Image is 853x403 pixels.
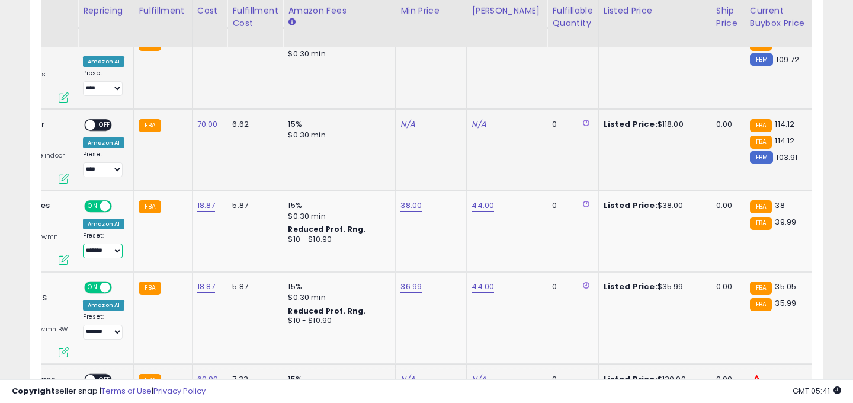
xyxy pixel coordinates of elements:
a: 18.87 [197,200,216,212]
div: 0 [552,119,589,130]
span: OFF [110,201,129,212]
small: FBM [750,53,773,66]
div: 6.62 [232,119,274,130]
div: 15% [288,282,386,292]
div: $10 - $10.90 [288,316,386,326]
small: FBA [750,217,772,230]
div: 5.87 [232,200,274,211]
div: $0.30 min [288,130,386,140]
span: OFF [110,283,129,293]
div: Ship Price [716,5,740,30]
span: 109.72 [776,54,799,65]
small: FBA [139,119,161,132]
a: 44.00 [472,200,494,212]
div: seller snap | | [12,386,206,397]
span: OFF [95,120,114,130]
b: Listed Price: [604,37,658,49]
div: Preset: [83,232,124,258]
div: $0.30 min [288,292,386,303]
div: $0.30 min [288,49,386,59]
a: 38.00 [400,200,422,212]
div: $10 - $10.90 [288,235,386,245]
b: Reduced Prof. Rng. [288,224,365,234]
small: FBA [139,282,161,295]
a: 70.00 [197,119,218,130]
small: FBA [750,282,772,295]
div: $38.00 [604,200,702,211]
span: 114.12 [775,119,794,130]
b: Listed Price: [604,119,658,130]
div: Preset: [83,151,124,177]
span: 38 [775,200,784,211]
div: $35.99 [604,282,702,292]
span: 103.91 [776,152,797,163]
span: 39.99 [775,216,796,228]
div: Preset: [83,313,124,340]
div: 0.00 [716,282,736,292]
a: 44.00 [472,281,494,293]
small: FBA [139,200,161,213]
div: Min Price [400,5,461,17]
div: 0 [552,200,589,211]
small: FBA [750,200,772,213]
span: ON [85,201,100,212]
span: 35.05 [775,281,796,292]
span: 2025-08-14 05:41 GMT [793,385,841,396]
small: FBM [750,151,773,164]
div: Repricing [83,5,129,17]
a: N/A [400,119,415,130]
div: Amazon AI [83,56,124,67]
div: $0.30 min [288,211,386,222]
div: Preset: [83,69,124,96]
span: 116.72 [775,37,796,49]
div: 15% [288,200,386,211]
div: 0.00 [716,119,736,130]
small: FBA [750,298,772,311]
b: Listed Price: [604,200,658,211]
div: [PERSON_NAME] [472,5,542,17]
a: Terms of Use [101,385,152,396]
div: 0.00 [716,200,736,211]
div: Cost [197,5,223,17]
small: FBA [750,136,772,149]
a: 18.87 [197,281,216,293]
div: Amazon AI [83,219,124,229]
small: FBA [750,119,772,132]
a: N/A [472,119,486,130]
span: 35.99 [775,298,796,309]
div: Amazon AI [83,300,124,311]
div: 15% [288,119,386,130]
div: Listed Price [604,5,706,17]
div: 0 [552,282,589,292]
span: ON [85,283,100,293]
div: Amazon AI [83,137,124,148]
b: Reduced Prof. Rng. [288,306,365,316]
div: Fulfillment Cost [232,5,278,30]
a: Privacy Policy [153,385,206,396]
div: $118.00 [604,119,702,130]
div: Amazon Fees [288,5,390,17]
b: Listed Price: [604,281,658,292]
small: Amazon Fees. [288,17,295,28]
div: Current Buybox Price [750,5,811,30]
div: Fulfillment [139,5,187,17]
strong: Copyright [12,385,55,396]
span: 114.12 [775,135,794,146]
div: 5.87 [232,282,274,292]
div: Fulfillable Quantity [552,5,593,30]
a: 36.99 [400,281,422,293]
